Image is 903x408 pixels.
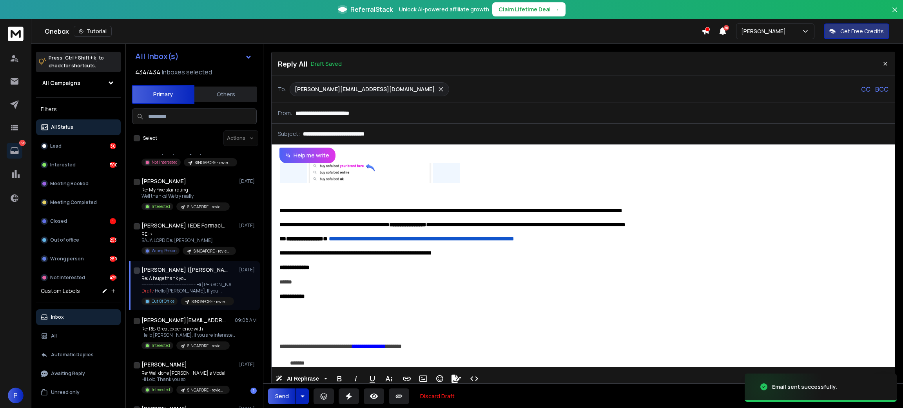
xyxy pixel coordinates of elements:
[152,204,170,209] p: Interested
[414,388,461,404] button: Discard Draft
[416,371,431,386] button: Insert Image (Ctrl+P)
[278,58,308,69] p: Reply All
[432,371,447,386] button: Emoticons
[278,109,292,117] p: From:
[141,376,230,383] p: Hi Loic, Thank you so
[36,251,121,267] button: Wrong person280
[332,371,347,386] button: Bold (Ctrl+B)
[49,54,104,70] p: Press to check for shortcuts.
[36,213,121,229] button: Closed1
[110,218,116,224] div: 1
[772,383,837,391] div: Email sent successfully.
[7,143,22,159] a: 1539
[50,237,79,243] p: Out of office
[295,85,435,93] p: [PERSON_NAME][EMAIL_ADDRESS][DOMAIN_NAME]
[381,371,396,386] button: More Text
[110,274,116,281] div: 429
[187,343,225,349] p: SINGAPORE - reviews
[195,160,232,166] p: SINGAPORE - reviews
[141,177,186,185] h1: [PERSON_NAME]
[50,181,89,187] p: Meeting Booked
[36,138,121,154] button: Lead36
[239,267,257,273] p: [DATE]
[8,388,24,403] button: P
[141,193,230,199] p: Well thanks! We try really
[141,287,154,294] span: Draft:
[723,25,729,31] span: 50
[50,162,76,168] p: Interested
[840,27,884,35] p: Get Free Credits
[141,326,236,332] p: Re: RE: Great experience with
[141,332,236,338] p: Hello [PERSON_NAME], If you are interested,
[250,388,257,394] div: 1
[348,371,363,386] button: Italic (Ctrl+I)
[399,5,489,13] p: Unlock AI-powered affiliate growth
[278,85,286,93] p: To:
[50,256,84,262] p: Wrong person
[74,26,112,37] button: Tutorial
[129,49,258,64] button: All Inbox(s)
[890,5,900,23] button: Close banner
[51,370,85,377] p: Awaiting Reply
[51,124,73,130] p: All Status
[152,298,174,304] p: Out Of Office
[152,343,170,348] p: Interested
[36,385,121,400] button: Unread only
[110,143,116,149] div: 36
[50,274,85,281] p: Not Interested
[36,309,121,325] button: Inbox
[350,5,393,14] span: ReferralStack
[42,79,80,87] h1: All Campaigns
[141,275,236,282] p: Re: A huge thank you
[155,287,222,294] span: Hello [PERSON_NAME], If you ...
[141,237,236,244] p: BAJA LOPD De: [PERSON_NAME]
[50,199,97,206] p: Meeting Completed
[399,371,414,386] button: Insert Link (Ctrl+K)
[135,67,160,77] span: 434 / 434
[861,85,870,94] p: CC
[51,352,94,358] p: Automatic Replies
[194,248,231,254] p: SINGAPORE - reviews
[492,2,566,16] button: Claim Lifetime Deal→
[152,387,170,393] p: Interested
[141,282,236,288] p: ---------------------------------------------- Hi [PERSON_NAME], Thank you
[875,85,888,94] p: BCC
[132,85,194,104] button: Primary
[824,23,889,39] button: Get Free Credits
[36,270,121,285] button: Not Interested429
[36,119,121,135] button: All Status
[135,52,179,60] h1: All Inbox(s)
[141,266,228,274] h1: [PERSON_NAME] ([PERSON_NAME])
[36,366,121,381] button: Awaiting Reply
[141,370,230,376] p: Re: Well done [PERSON_NAME]'s Model
[36,104,121,115] h3: Filters
[279,148,335,163] button: Help me write
[141,316,228,324] h1: [PERSON_NAME][EMAIL_ADDRESS][DOMAIN_NAME]
[51,333,57,339] p: All
[192,299,229,305] p: SINGAPORE - reviews
[36,347,121,363] button: Automatic Replies
[311,60,342,68] p: Draft Saved
[194,86,257,103] button: Others
[239,361,257,368] p: [DATE]
[554,5,559,13] span: →
[36,75,121,91] button: All Campaigns
[110,162,116,168] div: 500
[187,204,225,210] p: SINGAPORE - reviews
[274,371,329,386] button: AI Rephrase
[50,218,67,224] p: Closed
[51,389,80,395] p: Unread only
[141,361,187,368] h1: [PERSON_NAME]
[365,371,380,386] button: Underline (Ctrl+U)
[51,314,64,320] p: Inbox
[36,176,121,191] button: Meeting Booked
[268,388,296,404] button: Send
[278,130,300,138] p: Subject:
[239,178,257,184] p: [DATE]
[36,232,121,248] button: Out of office293
[36,328,121,344] button: All
[467,371,482,386] button: Code View
[741,27,789,35] p: [PERSON_NAME]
